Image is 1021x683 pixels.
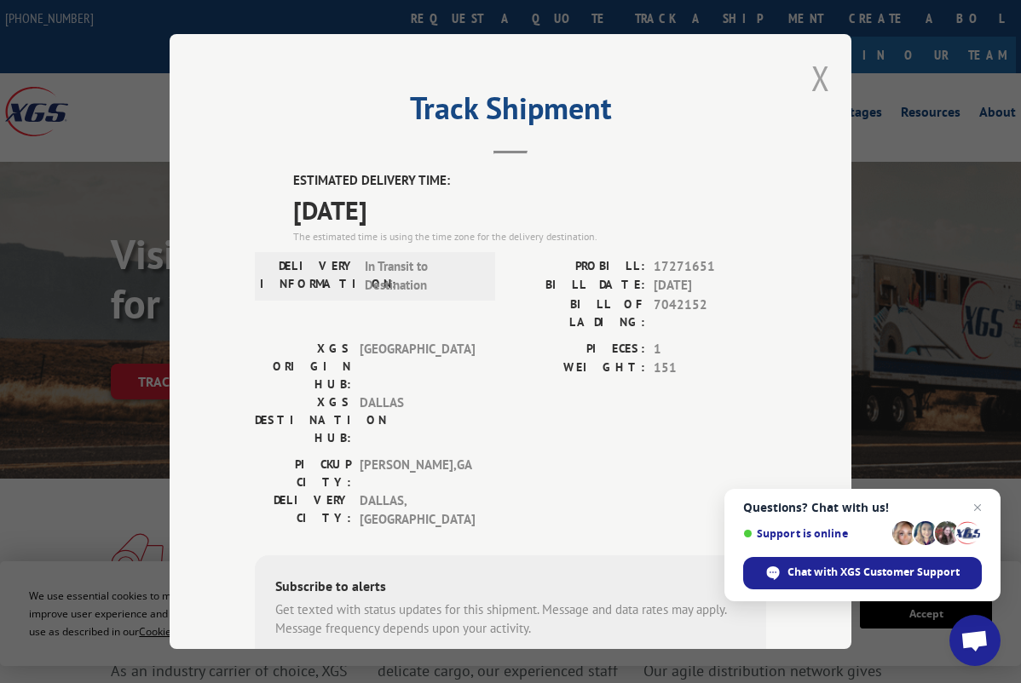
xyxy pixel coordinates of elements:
[360,340,475,393] span: [GEOGRAPHIC_DATA]
[255,340,351,393] label: XGS ORIGIN HUB:
[293,229,766,244] div: The estimated time is using the time zone for the delivery destination.
[510,340,645,359] label: PIECES:
[360,393,475,447] span: DALLAS
[510,359,645,378] label: WEIGHT:
[510,296,645,331] label: BILL OF LADING:
[255,456,351,491] label: PICKUP CITY:
[654,340,766,359] span: 1
[743,557,982,589] div: Chat with XGS Customer Support
[787,565,960,580] span: Chat with XGS Customer Support
[967,497,988,518] span: Close chat
[654,276,766,296] span: [DATE]
[255,491,351,530] label: DELIVERY CITY:
[654,359,766,378] span: 151
[260,257,356,296] label: DELIVERY INFORMATION:
[654,296,766,331] span: 7042152
[293,171,766,191] label: ESTIMATED DELIVERY TIME:
[743,527,886,540] span: Support is online
[510,257,645,277] label: PROBILL:
[360,491,475,530] span: DALLAS , [GEOGRAPHIC_DATA]
[293,191,766,229] span: [DATE]
[365,257,480,296] span: In Transit to Destination
[255,393,351,447] label: XGS DESTINATION HUB:
[510,276,645,296] label: BILL DATE:
[743,501,982,514] span: Questions? Chat with us!
[255,96,766,129] h2: Track Shipment
[654,257,766,277] span: 17271651
[811,55,830,100] button: Close modal
[275,600,746,639] div: Get texted with status updates for this shipment. Message and data rates may apply. Message frequ...
[949,615,1001,666] div: Open chat
[275,576,746,600] div: Subscribe to alerts
[360,456,475,491] span: [PERSON_NAME] , GA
